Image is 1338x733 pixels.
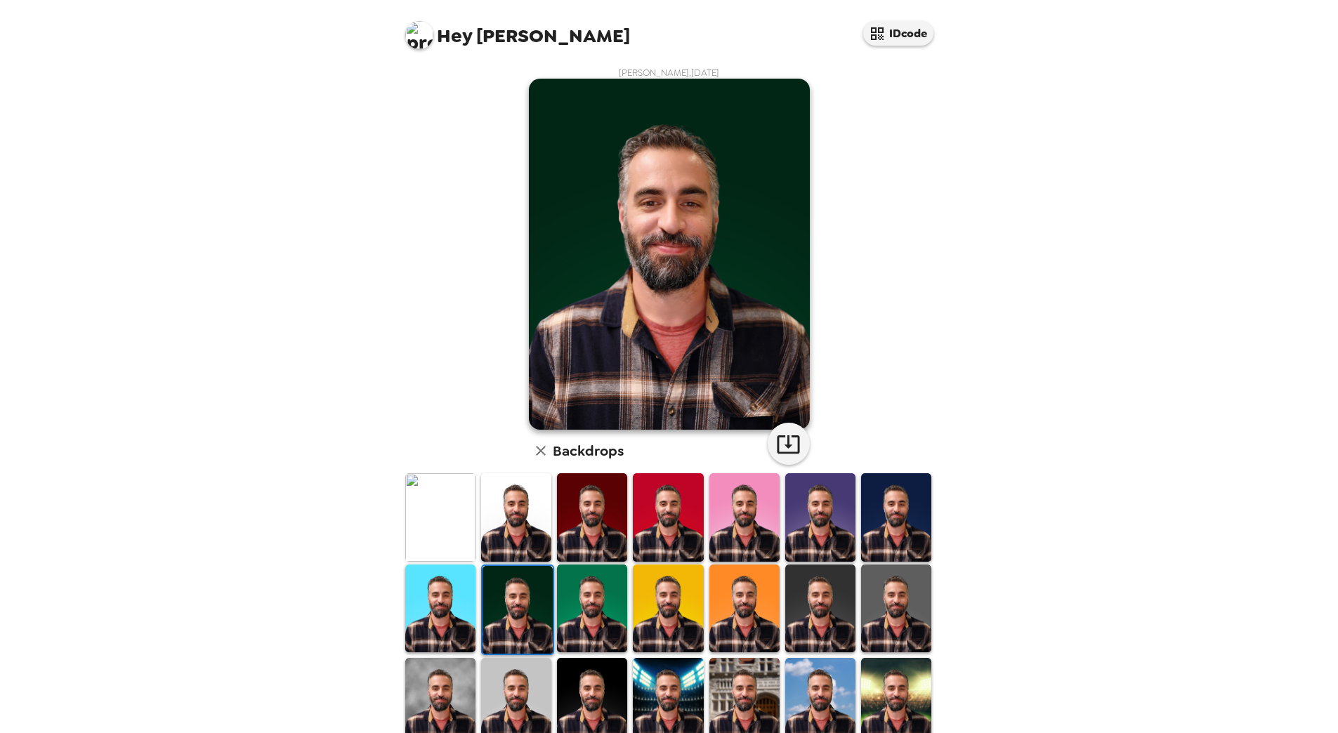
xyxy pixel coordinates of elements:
[619,67,719,79] span: [PERSON_NAME] , [DATE]
[529,79,810,430] img: user
[405,473,475,561] img: Original
[437,23,472,48] span: Hey
[405,14,630,46] span: [PERSON_NAME]
[863,21,933,46] button: IDcode
[405,21,433,49] img: profile pic
[553,440,624,462] h6: Backdrops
